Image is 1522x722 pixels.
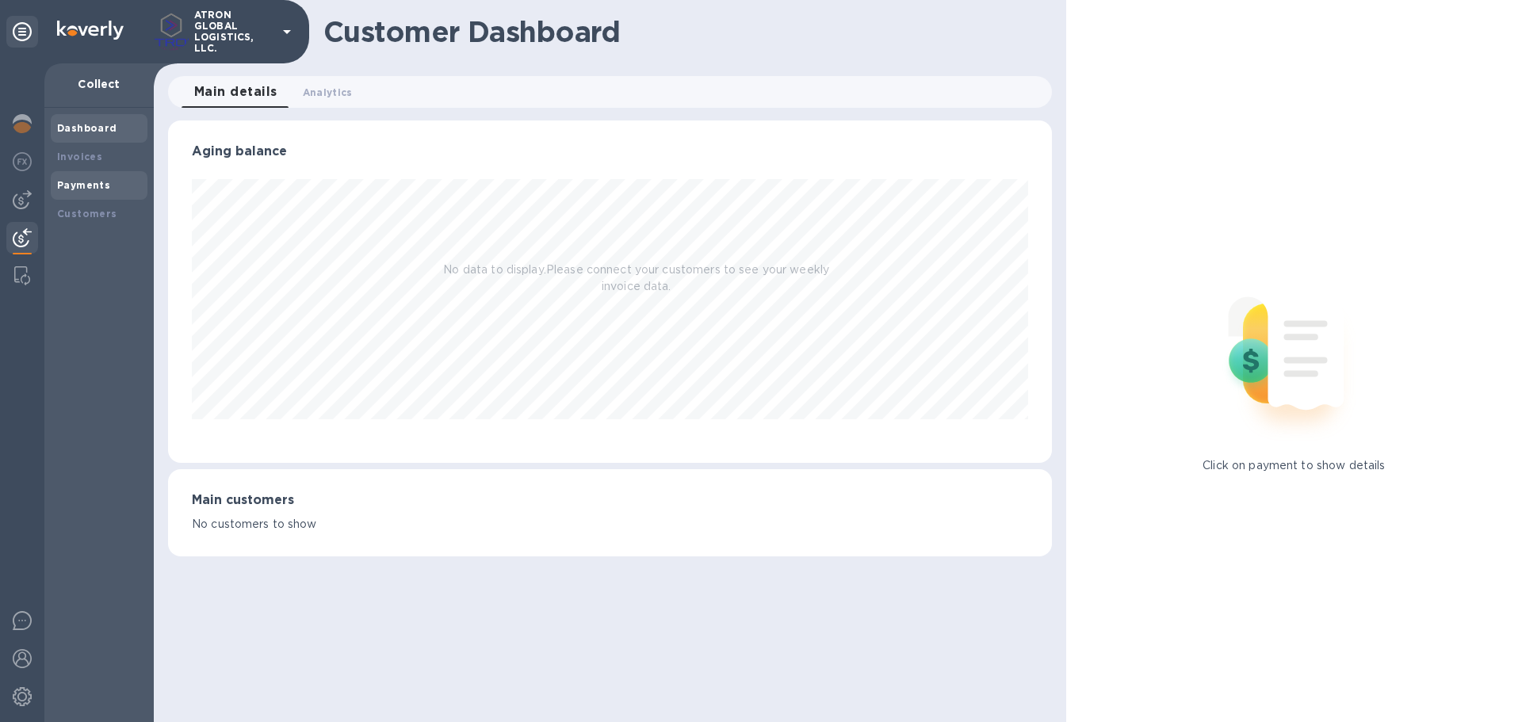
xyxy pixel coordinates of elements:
span: Main details [194,81,277,103]
p: No customers to show [192,516,1028,533]
h3: Main customers [192,493,1028,508]
h1: Customer Dashboard [323,15,1041,48]
p: Click on payment to show details [1203,457,1385,474]
div: Unpin categories [6,16,38,48]
b: Customers [57,208,117,220]
img: Logo [57,21,124,40]
b: Payments [57,179,110,191]
b: Invoices [57,151,102,162]
h3: Aging balance [192,144,1028,159]
img: Foreign exchange [13,152,32,171]
p: ATRON GLOBAL LOGISTICS, LLC. [194,10,273,54]
b: Dashboard [57,122,117,134]
span: Analytics [303,84,353,101]
p: Collect [57,76,141,92]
